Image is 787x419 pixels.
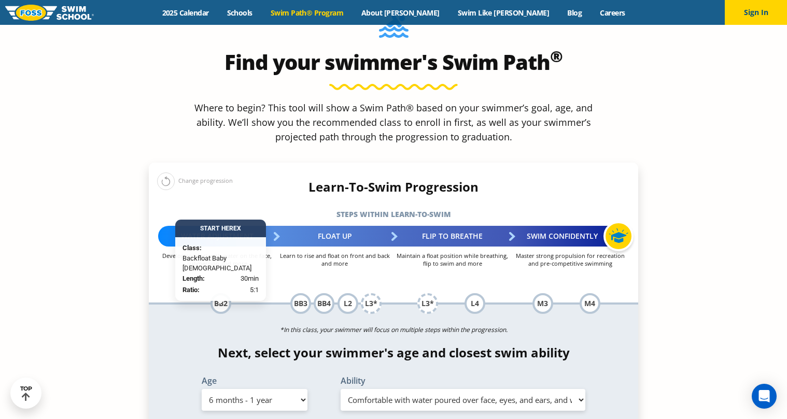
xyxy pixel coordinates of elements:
[182,286,200,294] strong: Ratio:
[261,8,352,18] a: Swim Path® Program
[591,8,634,18] a: Careers
[394,252,511,267] p: Maintain a float position while breathing, flip to swim and more
[20,385,32,401] div: TOP
[341,377,585,385] label: Ability
[149,323,638,337] p: *In this class, your swimmer will focus on multiple steps within the progression.
[175,220,266,238] div: Start Here
[290,293,311,314] div: BB3
[153,8,218,18] a: 2025 Calendar
[394,226,511,247] div: Flip to Breathe
[338,293,358,314] div: L2
[448,8,558,18] a: Swim Like [PERSON_NAME]
[182,244,202,252] strong: Class:
[157,172,233,190] div: Change progression
[465,293,485,314] div: L4
[276,226,394,247] div: Float Up
[149,50,638,75] h2: Find your swimmer's Swim Path
[532,293,553,314] div: M3
[149,180,638,194] h4: Learn-To-Swim Progression
[149,207,638,222] h5: Steps within Learn-to-Swim
[580,293,600,314] div: M4
[511,252,629,267] p: Master strong propulsion for recreation and pre-competitive swimming
[241,273,259,284] span: 30min
[511,226,629,247] div: Swim Confidently
[276,252,394,267] p: Learn to rise and float on front and back and more
[182,274,205,282] strong: Length:
[237,225,241,233] span: X
[182,253,259,273] span: Backfloat Baby [DEMOGRAPHIC_DATA]
[218,8,261,18] a: Schools
[379,9,409,45] img: Foss-Location-Swimming-Pool-Person.svg
[250,285,259,296] span: 5:1
[158,226,276,247] div: Water Adjustment
[158,252,276,267] p: Develop comfort with water on the face, submersion and more
[5,5,94,21] img: FOSS Swim School Logo
[353,8,449,18] a: About [PERSON_NAME]
[550,46,563,67] sup: ®
[149,345,638,360] h4: Next, select your swimmer's age and closest swim ability
[190,100,597,144] p: Where to begin? This tool will show a Swim Path® based on your swimmer’s goal, age, and ability. ...
[202,377,307,385] label: Age
[752,384,777,409] div: Open Intercom Messenger
[558,8,591,18] a: Blog
[314,293,334,314] div: BB4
